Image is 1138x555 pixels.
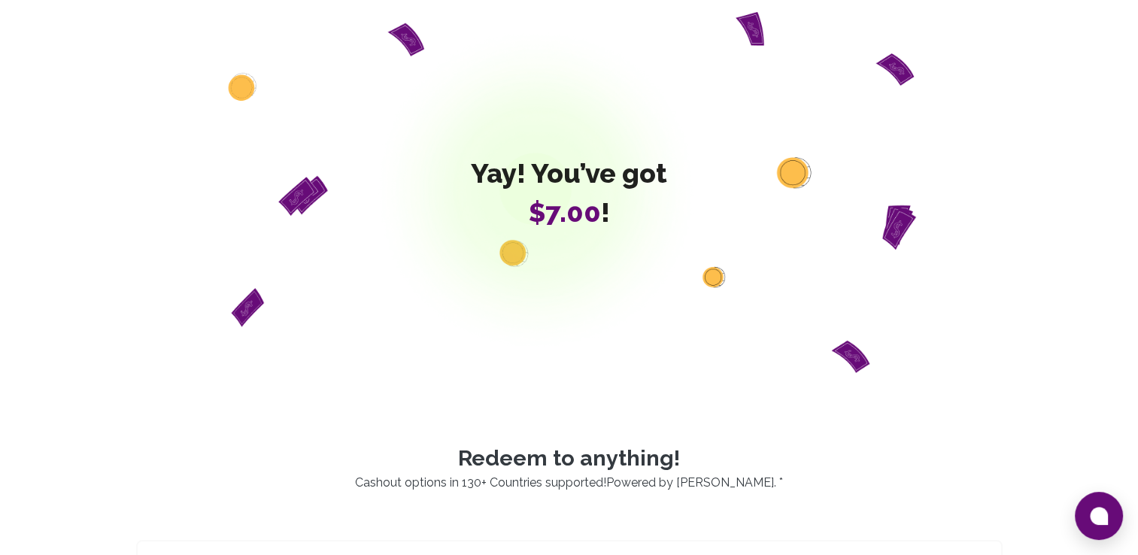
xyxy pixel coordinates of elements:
span: Yay! You’ve got [471,158,667,188]
p: Cashout options in 130+ Countries supported! . * [118,474,1021,492]
span: ! [471,197,667,227]
span: $7.00 [529,196,601,228]
button: Open chat window [1075,492,1123,540]
a: Powered by [PERSON_NAME] [606,475,774,490]
p: Redeem to anything! [118,445,1021,472]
